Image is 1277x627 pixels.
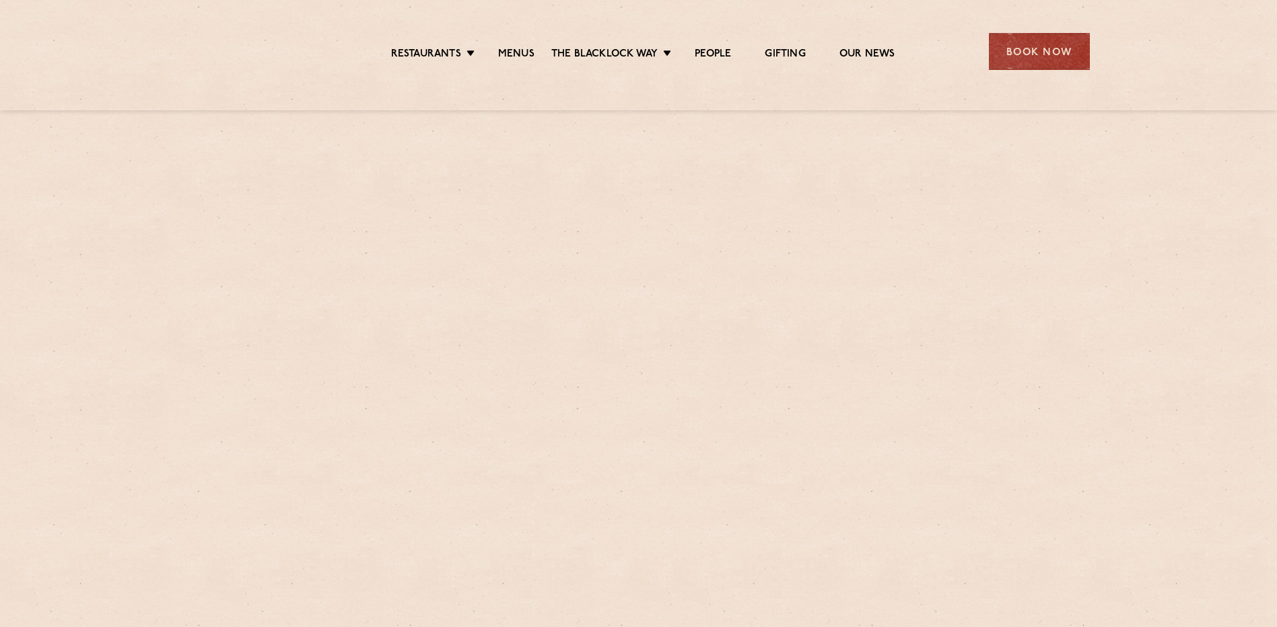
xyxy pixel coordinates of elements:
[695,48,731,63] a: People
[498,48,534,63] a: Menus
[391,48,461,63] a: Restaurants
[551,48,658,63] a: The Blacklock Way
[989,33,1090,70] div: Book Now
[765,48,805,63] a: Gifting
[188,13,304,90] img: svg%3E
[839,48,895,63] a: Our News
